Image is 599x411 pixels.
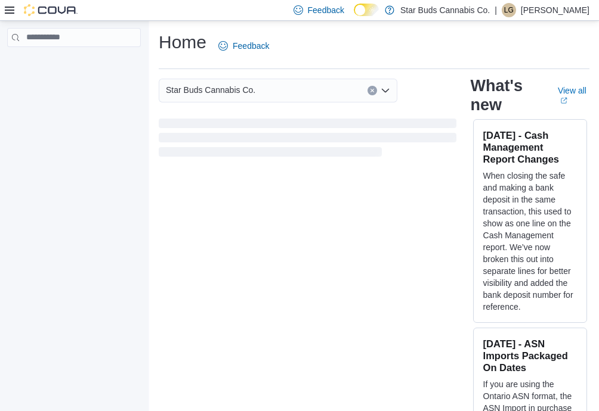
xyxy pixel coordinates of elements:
svg: External link [560,97,567,104]
nav: Complex example [7,49,141,78]
p: Star Buds Cannabis Co. [400,3,490,17]
h3: [DATE] - ASN Imports Packaged On Dates [483,338,577,373]
h3: [DATE] - Cash Management Report Changes [483,129,577,165]
span: Star Buds Cannabis Co. [166,83,255,97]
input: Dark Mode [354,4,379,16]
p: When closing the safe and making a bank deposit in the same transaction, this used to show as one... [483,170,577,313]
a: View allExternal link [558,86,589,105]
div: Lilian Gilingham [502,3,516,17]
p: [PERSON_NAME] [521,3,589,17]
p: | [495,3,497,17]
button: Clear input [368,86,377,95]
h2: What's new [471,76,544,114]
img: Cova [24,4,78,16]
a: Feedback [214,34,274,58]
span: Feedback [233,40,269,52]
h1: Home [159,30,206,54]
button: Open list of options [381,86,390,95]
span: LG [504,3,514,17]
span: Feedback [308,4,344,16]
span: Loading [159,121,456,159]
